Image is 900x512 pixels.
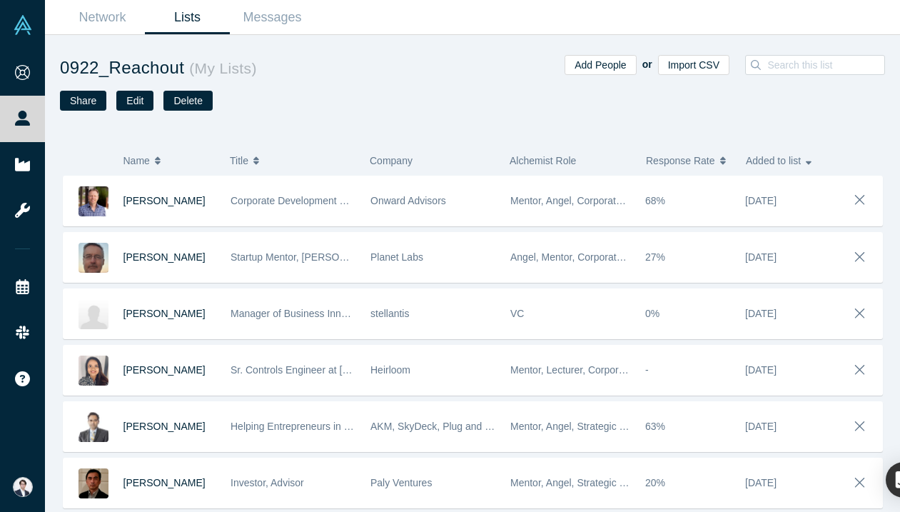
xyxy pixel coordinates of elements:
b: or [642,59,652,70]
img: Yifan Tang's Profile Image [79,468,108,498]
button: Add People [565,55,636,75]
img: Alchemist Vault Logo [13,15,33,35]
a: Messages [230,1,315,34]
span: Added to list [746,146,801,176]
span: [DATE] [745,251,777,263]
span: Investor, Advisor [231,477,304,488]
a: Lists [145,1,230,34]
span: Heirloom [370,364,410,376]
span: [DATE] [745,477,777,488]
span: Response Rate [646,146,715,176]
span: 68% [645,195,665,206]
a: [PERSON_NAME] [123,364,206,376]
span: [DATE] [745,308,777,319]
img: Sebastien Henot's Profile Image [79,299,108,329]
button: Edit [116,91,153,111]
a: [PERSON_NAME] [123,308,206,319]
a: [PERSON_NAME] [123,421,206,432]
span: Planet Labs [370,251,423,263]
span: 20% [645,477,665,488]
span: [DATE] [745,195,777,206]
span: stellantis [370,308,409,319]
span: Corporate Development Professional | ex-Visa, Autodesk, Synopsys, Bright Machines [231,195,608,206]
span: [DATE] [745,421,777,432]
button: Response Rate [646,146,731,176]
span: Alchemist Role [510,155,576,166]
img: Eisuke Shimizu's Account [13,477,33,497]
span: Sr. Controls Engineer at [GEOGRAPHIC_DATA], Sr. Advanced Automation Engineer at Tesla [231,364,640,376]
button: Title [230,146,355,176]
button: Added to list [746,146,831,176]
img: Bill Lesieur's Profile Image [79,243,108,273]
h1: 0922_Reachout [60,55,472,81]
img: Josh Ewing's Profile Image [79,186,108,216]
span: [DATE] [745,364,777,376]
button: Name [123,146,216,176]
a: [PERSON_NAME] [123,251,206,263]
button: Delete [163,91,212,111]
button: Share [60,91,106,111]
span: Company [370,155,413,166]
span: Mentor, Lecturer, Corporate Innovator [510,364,677,376]
span: Mentor, Angel, Strategic Investor, Channel Partner, Industry Analyst [510,477,808,488]
small: ( My Lists ) [184,60,257,76]
a: [PERSON_NAME] [123,195,206,206]
span: 0% [645,308,659,319]
a: [PERSON_NAME] [123,477,206,488]
img: Amitt Mehta's Profile Image [79,412,108,442]
span: Manager of Business Innovation [231,308,373,319]
span: Onward Advisors [370,195,446,206]
span: Title [230,146,248,176]
span: Paly Ventures [370,477,432,488]
span: AKM, SkyDeck, Plug and Play [370,421,505,432]
button: Import CSV [658,55,729,75]
span: Startup Mentor, [PERSON_NAME], & Ventures Advisor [231,251,474,263]
span: 27% [645,251,665,263]
img: Riddhi Padariya's Profile Image [79,356,108,386]
input: Search this list [766,56,894,74]
span: - [645,364,649,376]
span: Name [123,146,150,176]
a: Network [60,1,145,34]
span: Mentor, Angel, Corporate Innovator, Channel Partner, Freelancer / Consultant [510,195,852,206]
span: 63% [645,421,665,432]
span: Helping Entrepreneurs in Becoming the Best Versions of Themselves [231,421,537,432]
span: VC [510,308,524,319]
